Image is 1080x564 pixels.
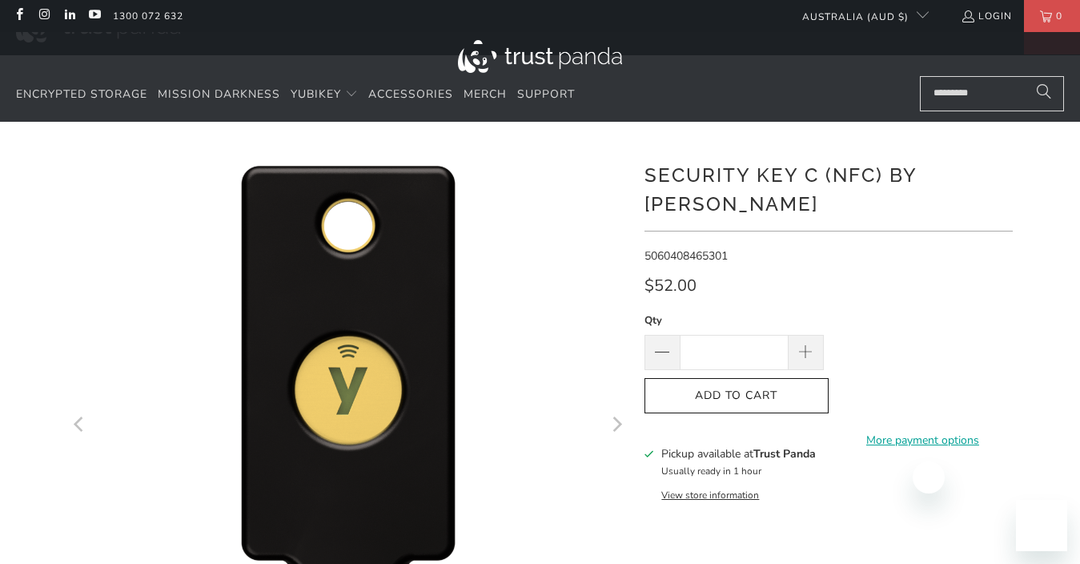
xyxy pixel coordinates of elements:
span: Support [517,87,575,102]
span: Encrypted Storage [16,87,147,102]
a: Encrypted Storage [16,76,147,114]
span: $52.00 [644,275,697,296]
span: YubiKey [291,87,341,102]
span: Mission Darkness [158,87,280,102]
input: Search... [920,76,1064,111]
a: Accessories [368,76,453,114]
a: Mission Darkness [158,76,280,114]
a: Merch [464,76,507,114]
summary: YubiKey [291,76,358,114]
small: Usually ready in 1 hour [661,465,761,477]
a: Login [961,7,1012,25]
button: Add to Cart [644,378,829,414]
a: Trust Panda Australia on Facebook [12,10,26,22]
a: Support [517,76,575,114]
span: 5060408465301 [644,248,728,264]
iframe: Close message [913,461,945,493]
a: Trust Panda Australia on YouTube [87,10,101,22]
span: Accessories [368,87,453,102]
a: More payment options [833,432,1013,449]
nav: Translation missing: en.navigation.header.main_nav [16,76,575,114]
img: Trust Panda Australia [458,40,622,73]
button: View store information [661,489,759,502]
span: Merch [464,87,507,102]
a: Trust Panda Australia on Instagram [37,10,50,22]
span: Add to Cart [661,389,812,403]
b: Trust Panda [753,446,816,461]
a: 1300 072 632 [113,7,183,25]
button: Search [1024,76,1064,111]
label: Qty [644,312,824,329]
h3: Pickup available at [661,445,816,462]
a: Trust Panda Australia on LinkedIn [62,10,76,22]
iframe: Button to launch messaging window [1016,500,1067,551]
h1: Security Key C (NFC) by [PERSON_NAME] [644,158,1013,219]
